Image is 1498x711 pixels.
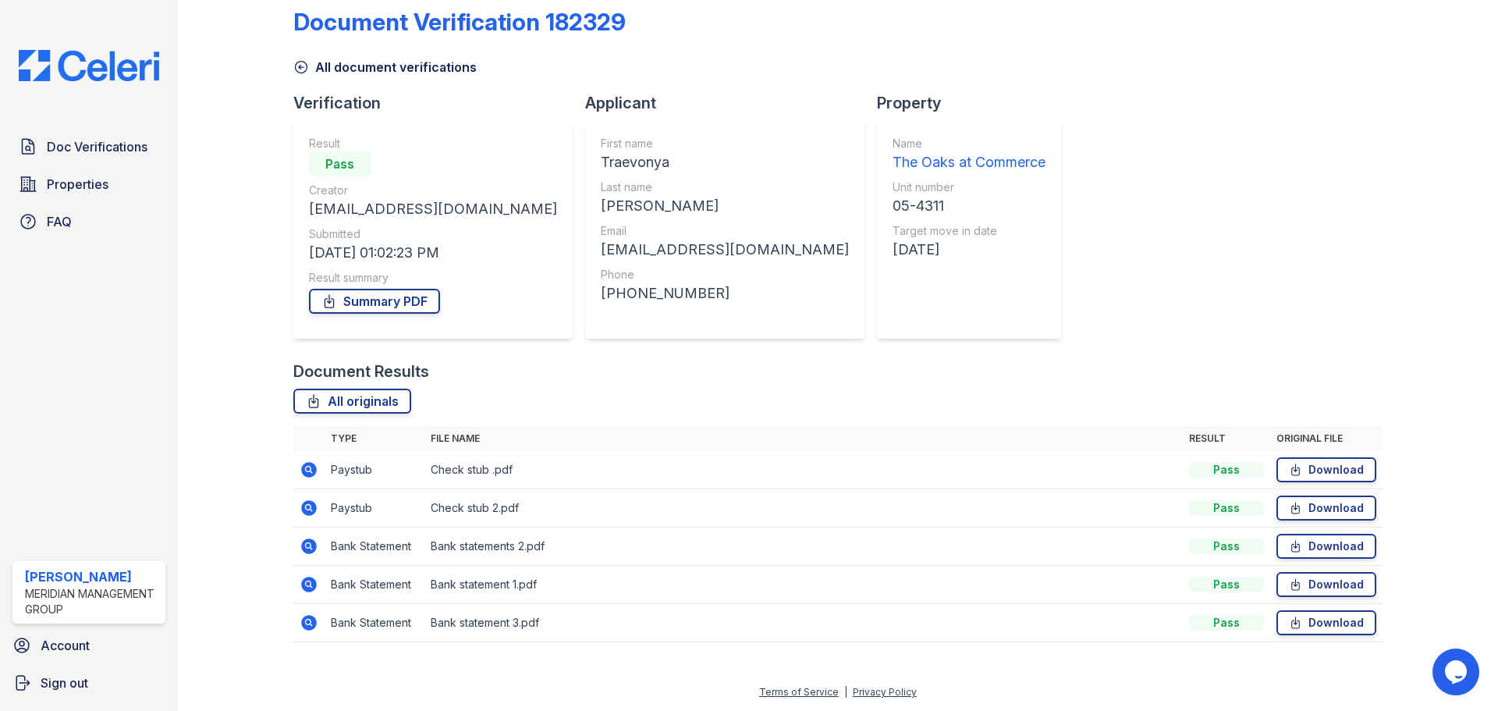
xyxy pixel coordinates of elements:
a: Download [1276,572,1376,597]
a: Sign out [6,667,172,699]
a: Summary PDF [309,289,440,314]
div: [PERSON_NAME] [25,567,159,586]
div: Pass [1189,577,1264,592]
span: Account [41,636,90,655]
a: Download [1276,496,1376,521]
td: Check stub .pdf [424,451,1183,489]
a: Download [1276,457,1376,482]
th: Type [325,426,424,451]
span: Doc Verifications [47,137,147,156]
div: [EMAIL_ADDRESS][DOMAIN_NAME] [309,198,557,220]
div: The Oaks at Commerce [893,151,1045,173]
div: [EMAIL_ADDRESS][DOMAIN_NAME] [601,239,849,261]
a: Terms of Service [759,686,839,698]
iframe: chat widget [1432,649,1482,695]
div: [DATE] 01:02:23 PM [309,242,557,264]
a: Account [6,630,172,661]
div: Pass [309,151,371,176]
div: [PERSON_NAME] [601,195,849,217]
div: | [844,686,847,698]
div: First name [601,136,849,151]
div: Verification [293,92,585,114]
td: Bank statement 1.pdf [424,566,1183,604]
td: Bank statement 3.pdf [424,604,1183,642]
div: Pass [1189,462,1264,478]
div: 05-4311 [893,195,1045,217]
td: Bank Statement [325,566,424,604]
a: Properties [12,169,165,200]
a: FAQ [12,206,165,237]
span: Sign out [41,674,88,692]
div: [PHONE_NUMBER] [601,283,849,304]
span: FAQ [47,212,72,231]
td: Paystub [325,489,424,528]
a: Doc Verifications [12,131,165,162]
td: Bank statements 2.pdf [424,528,1183,566]
div: Document Verification 182329 [293,8,626,36]
div: Document Results [293,361,429,382]
div: Property [877,92,1074,114]
div: Pass [1189,615,1264,631]
div: Phone [601,267,849,283]
div: Creator [309,183,557,198]
span: Properties [47,175,108,194]
a: Download [1276,534,1376,559]
a: All document verifications [293,58,477,76]
div: Traevonya [601,151,849,173]
a: Name The Oaks at Commerce [893,136,1045,173]
div: Result summary [309,270,557,286]
th: Original file [1270,426,1383,451]
td: Bank Statement [325,604,424,642]
div: Submitted [309,226,557,242]
a: Privacy Policy [853,686,917,698]
div: Email [601,223,849,239]
td: Bank Statement [325,528,424,566]
div: Pass [1189,539,1264,554]
td: Paystub [325,451,424,489]
th: File name [424,426,1183,451]
div: [DATE] [893,239,1045,261]
th: Result [1183,426,1270,451]
img: CE_Logo_Blue-a8612792a0a2168367f1c8372b55b34899dd931a85d93a1a3d3e32e68fde9ad4.png [6,50,172,81]
div: Unit number [893,180,1045,195]
div: Result [309,136,557,151]
div: Last name [601,180,849,195]
div: Target move in date [893,223,1045,239]
div: Name [893,136,1045,151]
div: Pass [1189,500,1264,516]
div: Applicant [585,92,877,114]
a: All originals [293,389,411,414]
a: Download [1276,610,1376,635]
div: Meridian Management Group [25,586,159,617]
td: Check stub 2.pdf [424,489,1183,528]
